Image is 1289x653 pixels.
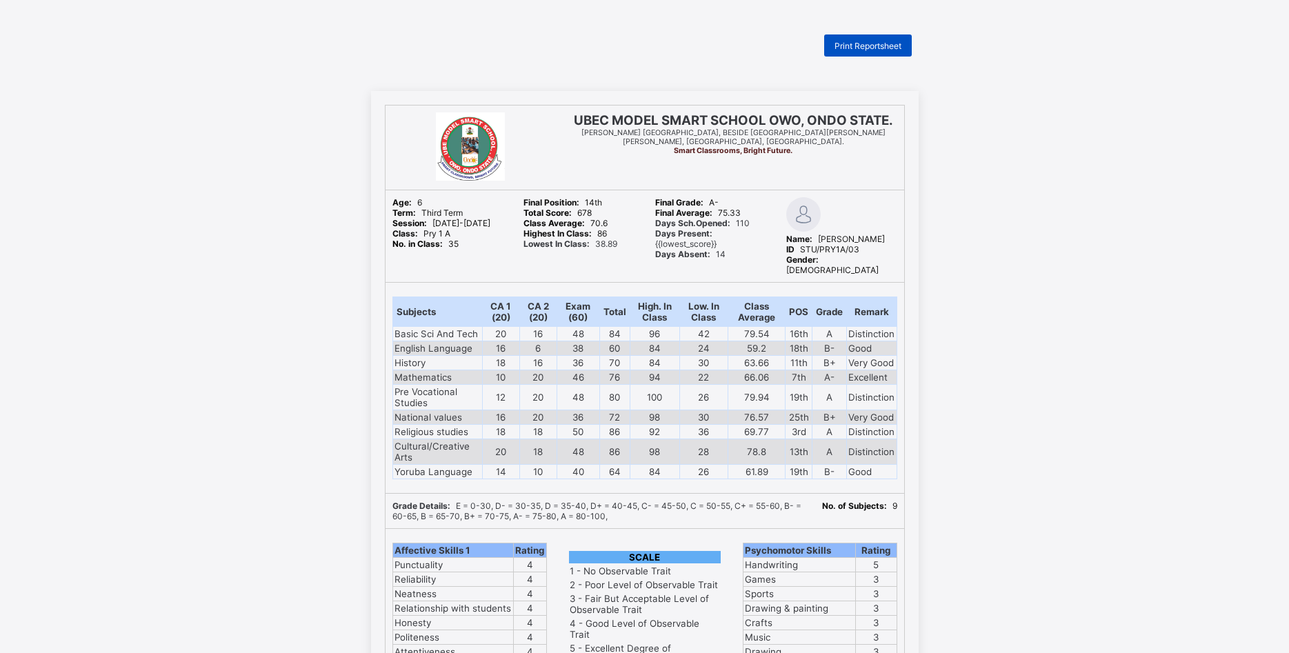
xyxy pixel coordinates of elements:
b: Term: [392,208,416,218]
span: UBEC MODEL SMART SCHOOL OWO, ONDO STATE. [574,112,893,128]
td: Cultural/Creative Arts [392,439,482,464]
b: No. of Subjects: [822,501,887,511]
span: 110 [655,218,750,228]
td: 10 [482,370,519,384]
td: 92 [630,424,679,439]
td: 48 [557,439,599,464]
td: A [812,326,847,341]
span: [PERSON_NAME] [GEOGRAPHIC_DATA], BESIDE [GEOGRAPHIC_DATA][PERSON_NAME][PERSON_NAME], [GEOGRAPHIC_... [581,128,886,146]
td: Distinction [847,424,897,439]
td: 4 [514,601,546,615]
td: 16 [519,326,557,341]
td: 16 [482,410,519,424]
td: 69.77 [728,424,786,439]
td: 60 [599,341,630,355]
td: 4 - Good Level of Observable Trait [569,617,721,641]
td: 4 [514,557,546,572]
td: 98 [630,439,679,464]
td: Yoruba Language [392,464,482,479]
th: Total [599,297,630,326]
td: Distinction [847,384,897,410]
span: 75.33 [655,208,741,218]
b: Highest In Class: [523,228,592,239]
td: 14 [482,464,519,479]
span: Third Term [392,208,463,218]
td: B+ [812,410,847,424]
span: E = 0-30, D- = 30-35, D = 35-40, D+ = 40-45, C- = 45-50, C = 50-55, C+ = 55-60, B- = 60-65, B = 6... [392,501,801,521]
td: Very Good [847,355,897,370]
td: 70 [599,355,630,370]
td: 76 [599,370,630,384]
td: 86 [599,424,630,439]
b: Days Absent: [655,249,710,259]
td: 5 [856,557,897,572]
th: Affective Skills 1 [392,543,514,557]
b: Days Present: [655,228,712,239]
td: 84 [630,464,679,479]
td: 4 [514,586,546,601]
span: Pry 1 A [392,228,450,239]
b: Days Sch.Opened: [655,218,730,228]
td: 16th [786,326,812,341]
span: 678 [523,208,592,218]
th: Low. In Class [679,297,728,326]
b: Final Grade: [655,197,703,208]
td: 28 [679,439,728,464]
td: 30 [679,355,728,370]
td: 24 [679,341,728,355]
td: History [392,355,482,370]
td: Excellent [847,370,897,384]
td: Pre Vocational Studies [392,384,482,410]
td: Good [847,341,897,355]
th: High. In Class [630,297,679,326]
td: 18 [519,439,557,464]
td: English Language [392,341,482,355]
td: A [812,424,847,439]
td: 16 [519,355,557,370]
td: 6 [519,341,557,355]
td: 79.54 [728,326,786,341]
td: Neatness [392,586,514,601]
td: Punctuality [392,557,514,572]
td: 48 [557,384,599,410]
td: Honesty [392,615,514,630]
td: 84 [599,326,630,341]
b: Final Position: [523,197,579,208]
td: Music [743,630,856,644]
td: 36 [557,355,599,370]
td: 40 [557,464,599,479]
td: 22 [679,370,728,384]
td: Reliability [392,572,514,586]
td: 4 [514,615,546,630]
td: Crafts [743,615,856,630]
b: Class Average: [523,218,585,228]
td: 19th [786,384,812,410]
td: 76.57 [728,410,786,424]
td: 48 [557,326,599,341]
td: 63.66 [728,355,786,370]
th: Psychomotor Skills [743,543,856,557]
td: 20 [482,326,519,341]
th: Subjects [392,297,482,326]
td: 3 [856,586,897,601]
td: Drawing & painting [743,601,856,615]
span: Smart Classrooms, Bright Future. [674,146,792,155]
td: 36 [679,424,728,439]
td: 3 - Fair But Acceptable Level of Observable Trait [569,592,721,616]
td: 26 [679,384,728,410]
td: 10 [519,464,557,479]
td: 80 [599,384,630,410]
b: Gender: [786,254,819,265]
td: 7th [786,370,812,384]
b: ID [786,244,795,254]
td: 72 [599,410,630,424]
td: 18 [482,355,519,370]
td: 38 [557,341,599,355]
b: Age: [392,197,412,208]
td: 59.2 [728,341,786,355]
td: B+ [812,355,847,370]
td: 61.89 [728,464,786,479]
td: Handwriting [743,557,856,572]
td: Basic Sci And Tech [392,326,482,341]
td: 30 [679,410,728,424]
